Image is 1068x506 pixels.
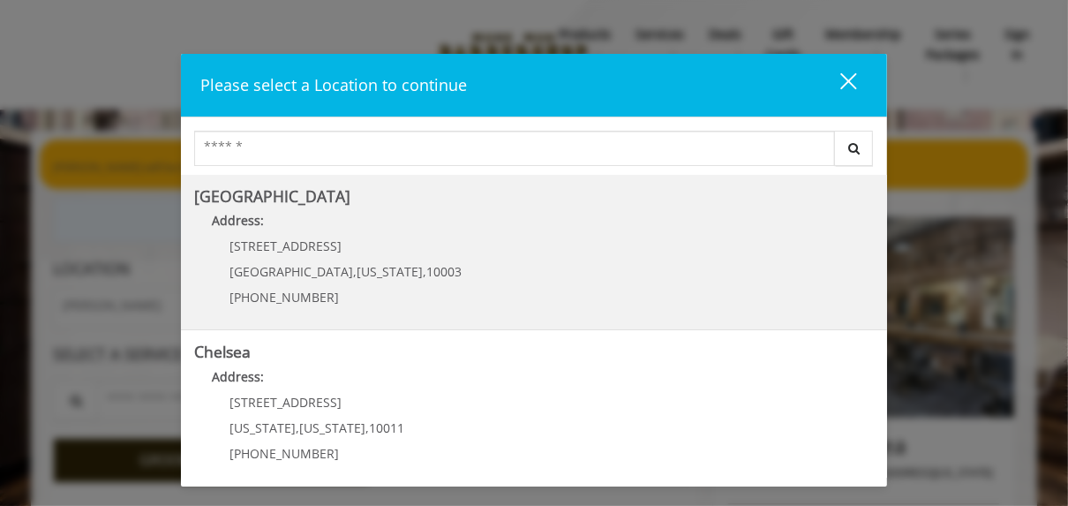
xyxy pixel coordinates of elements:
[229,263,353,280] span: [GEOGRAPHIC_DATA]
[844,142,864,155] i: Search button
[808,67,868,103] button: close dialog
[194,131,835,166] input: Search Center
[296,419,299,436] span: ,
[212,212,264,229] b: Address:
[423,263,426,280] span: ,
[299,419,365,436] span: [US_STATE]
[229,419,296,436] span: [US_STATE]
[357,263,423,280] span: [US_STATE]
[229,445,339,462] span: [PHONE_NUMBER]
[365,419,369,436] span: ,
[353,263,357,280] span: ,
[212,368,264,385] b: Address:
[194,341,251,362] b: Chelsea
[369,419,404,436] span: 10011
[229,289,339,306] span: [PHONE_NUMBER]
[426,263,462,280] span: 10003
[194,185,350,207] b: [GEOGRAPHIC_DATA]
[229,394,342,411] span: [STREET_ADDRESS]
[194,131,874,175] div: Center Select
[820,72,855,98] div: close dialog
[200,74,467,95] span: Please select a Location to continue
[229,238,342,254] span: [STREET_ADDRESS]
